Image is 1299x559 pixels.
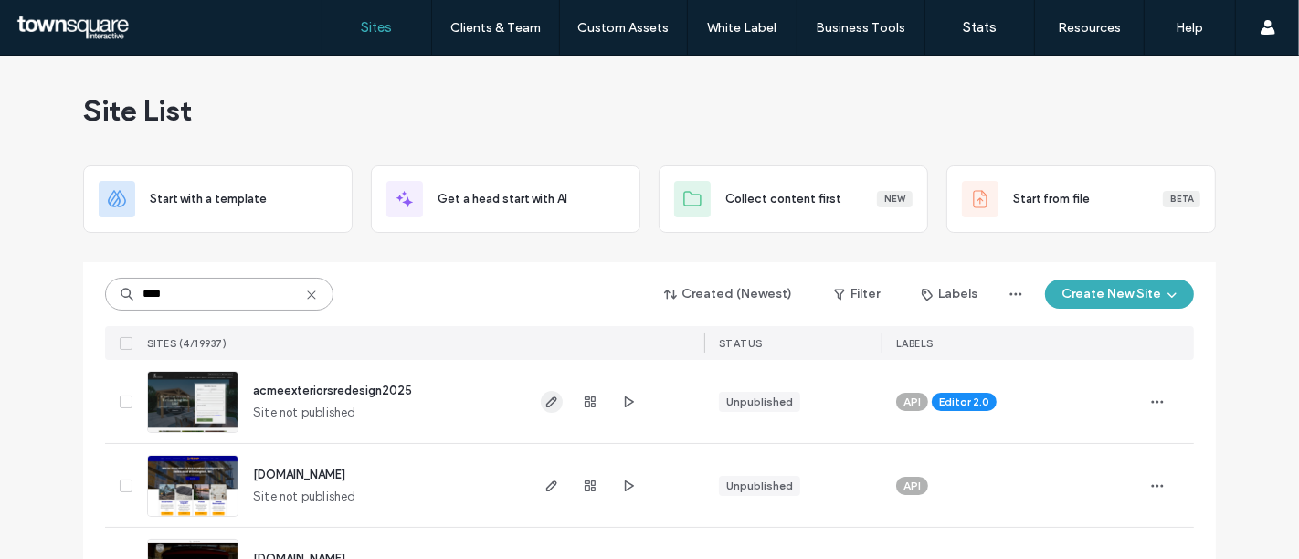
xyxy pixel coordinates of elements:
[939,394,989,410] span: Editor 2.0
[1045,279,1194,309] button: Create New Site
[41,13,79,29] span: Help
[659,165,928,233] div: Collect content firstNew
[253,404,356,422] span: Site not published
[1058,20,1121,36] label: Resources
[905,279,994,309] button: Labels
[253,488,356,506] span: Site not published
[963,19,997,36] label: Stats
[83,165,353,233] div: Start with a template
[903,478,921,494] span: API
[725,190,841,208] span: Collect content first
[578,20,670,36] label: Custom Assets
[719,337,763,350] span: STATUS
[817,20,906,36] label: Business Tools
[450,20,541,36] label: Clients & Team
[708,20,777,36] label: White Label
[816,279,898,309] button: Filter
[877,191,913,207] div: New
[83,92,192,129] span: Site List
[649,279,808,309] button: Created (Newest)
[903,394,921,410] span: API
[1163,191,1200,207] div: Beta
[1177,20,1204,36] label: Help
[147,337,227,350] span: SITES (4/19937)
[726,478,793,494] div: Unpublished
[1013,190,1090,208] span: Start from file
[150,190,267,208] span: Start with a template
[253,468,345,481] a: [DOMAIN_NAME]
[371,165,640,233] div: Get a head start with AI
[362,19,393,36] label: Sites
[438,190,567,208] span: Get a head start with AI
[946,165,1216,233] div: Start from fileBeta
[896,337,934,350] span: LABELS
[253,384,412,397] a: acmeexteriorsredesign2025
[726,394,793,410] div: Unpublished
